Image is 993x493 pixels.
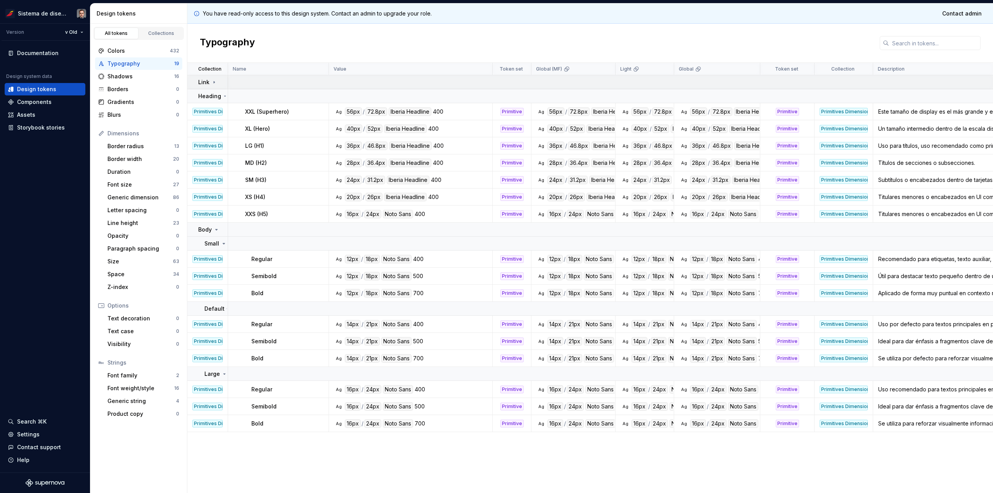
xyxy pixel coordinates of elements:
[17,431,40,438] div: Settings
[192,159,223,167] div: Primitives Dimension (0.1)
[649,159,651,167] div: /
[104,268,182,280] a: Space34
[690,142,707,150] div: 36px
[107,85,176,93] div: Borders
[95,70,182,83] a: Shadows16
[365,159,387,167] div: 36.4px
[176,86,179,92] div: 0
[95,45,182,57] a: Colors432
[363,107,365,116] div: /
[622,211,628,217] div: Ag
[622,177,628,183] div: Ag
[620,66,631,72] p: Light
[5,9,15,18] img: 55604660-494d-44a9-beb2-692398e9940a.png
[547,159,564,167] div: 28px
[26,479,64,487] svg: Supernova Logo
[173,271,179,277] div: 34
[5,415,85,428] button: Search ⌘K
[690,176,707,184] div: 24px
[336,403,342,410] div: Ag
[365,176,385,184] div: 31.2px
[536,66,562,72] p: Global (MF)
[565,176,567,184] div: /
[538,211,544,217] div: Ag
[547,176,564,184] div: 24px
[245,176,266,184] p: SM (H3)
[176,372,179,379] div: 2
[631,159,649,167] div: 28px
[622,126,628,132] div: Ag
[592,142,634,150] div: Iberia Headline
[174,385,179,391] div: 16
[233,66,246,72] p: Name
[500,176,524,184] div: Primitive
[336,194,342,200] div: Ag
[681,355,687,362] div: Ag
[681,194,687,200] div: Ag
[387,176,429,184] div: Iberia Headline
[433,159,443,167] div: 400
[363,142,365,150] div: /
[176,246,179,252] div: 0
[538,273,544,279] div: Ag
[174,61,179,67] div: 19
[711,159,732,167] div: 36.4px
[334,66,346,72] p: Value
[198,66,221,72] p: Collection
[711,176,730,184] div: 31.2px
[389,159,431,167] div: Iberia Headline
[776,159,799,167] div: Primitive
[176,169,179,175] div: 0
[5,428,85,441] a: Settings
[565,159,567,167] div: /
[104,325,182,337] a: Text case0
[711,125,728,133] div: 52px
[336,160,342,166] div: Ag
[107,384,174,392] div: Font weight/style
[820,142,868,150] div: Primitives Dimension (0.1)
[776,125,799,133] div: Primitive
[104,382,182,394] a: Font weight/style16
[95,109,182,121] a: Blurs0
[681,143,687,149] div: Ag
[500,159,524,167] div: Primitive
[107,60,174,67] div: Typography
[831,66,855,72] p: Collection
[622,386,628,393] div: Ag
[681,420,687,427] div: Ag
[104,217,182,229] a: Line height23
[591,159,634,167] div: Iberia Headline
[107,372,176,379] div: Font family
[336,338,342,344] div: Ag
[729,125,772,133] div: Iberia Headline
[649,176,651,184] div: /
[198,78,209,86] p: Link
[6,73,52,80] div: Design system data
[776,108,799,116] div: Primitive
[5,83,85,95] a: Design tokens
[500,125,524,133] div: Primitive
[631,107,649,116] div: 56px
[384,125,427,133] div: Iberia Headline
[176,341,179,347] div: 0
[365,107,387,116] div: 72.8px
[681,177,687,183] div: Ag
[95,96,182,108] a: Gradients0
[107,410,176,418] div: Product copy
[107,47,170,55] div: Colors
[389,107,431,116] div: Iberia Headline
[336,211,342,217] div: Ag
[107,168,176,176] div: Duration
[365,142,388,150] div: 46.8px
[107,245,176,253] div: Paragraph spacing
[820,159,868,167] div: Primitives Dimension (0.1)
[690,107,707,116] div: 56px
[622,273,628,279] div: Ag
[500,66,523,72] p: Token set
[17,418,47,426] div: Search ⌘K
[173,258,179,265] div: 63
[711,107,732,116] div: 72.8px
[565,142,567,150] div: /
[734,159,777,167] div: Iberia Headline
[5,109,85,121] a: Assets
